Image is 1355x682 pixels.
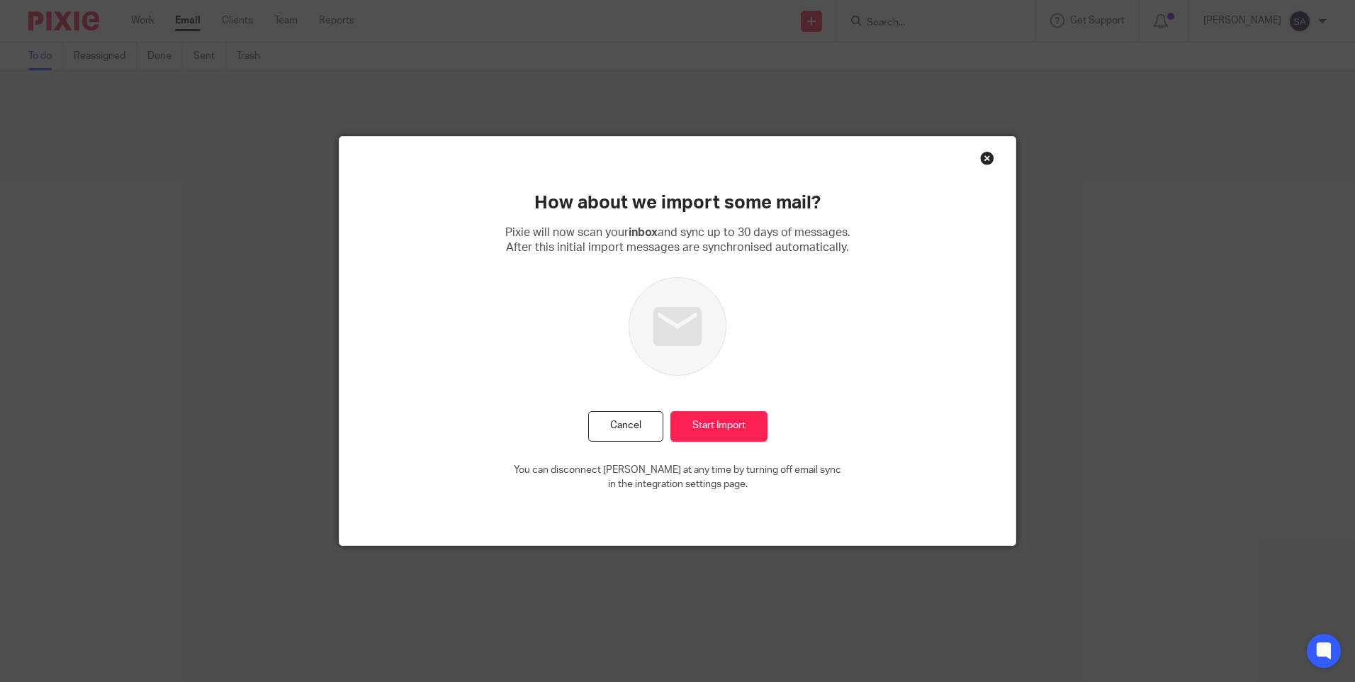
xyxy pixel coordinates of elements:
[670,411,768,442] input: Start Import
[514,463,841,492] p: You can disconnect [PERSON_NAME] at any time by turning off email sync in the integration setting...
[980,151,994,165] div: Close this dialog window
[505,225,850,256] p: Pixie will now scan your and sync up to 30 days of messages. After this initial import messages a...
[534,191,821,215] h2: How about we import some mail?
[629,227,658,238] b: inbox
[588,411,663,442] button: Cancel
